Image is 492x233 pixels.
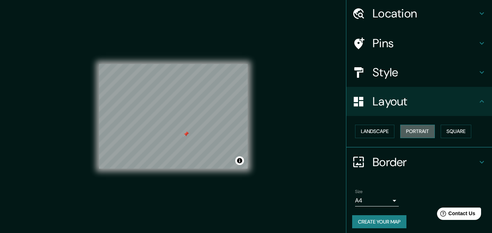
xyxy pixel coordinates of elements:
[427,205,484,225] iframe: Help widget launcher
[346,87,492,116] div: Layout
[99,64,248,169] canvas: Map
[373,36,477,51] h4: Pins
[355,125,394,138] button: Landscape
[352,215,406,229] button: Create your map
[441,125,471,138] button: Square
[373,65,477,80] h4: Style
[346,58,492,87] div: Style
[355,188,363,194] label: Size
[235,156,244,165] button: Toggle attribution
[400,125,435,138] button: Portrait
[346,148,492,177] div: Border
[373,155,477,169] h4: Border
[373,6,477,21] h4: Location
[373,94,477,109] h4: Layout
[355,195,399,206] div: A4
[346,29,492,58] div: Pins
